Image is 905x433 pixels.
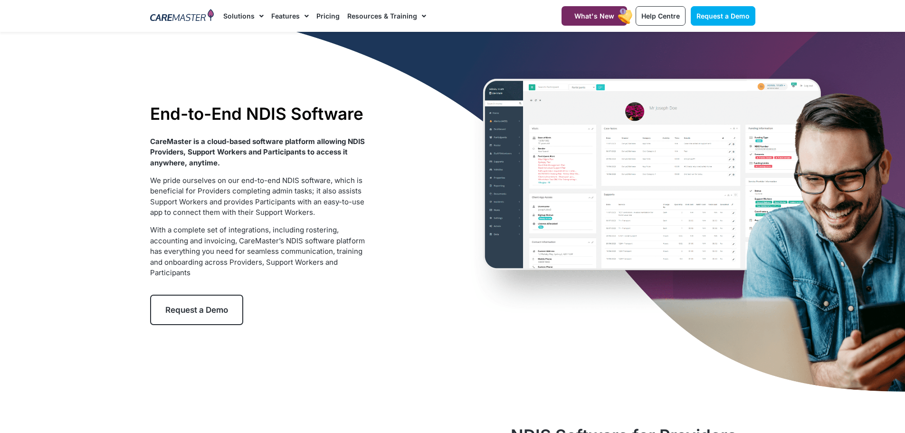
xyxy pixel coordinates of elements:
[636,6,686,26] a: Help Centre
[150,104,368,124] h1: End-to-End NDIS Software
[562,6,627,26] a: What's New
[574,12,614,20] span: What's New
[150,225,368,279] p: With a complete set of integrations, including rostering, accounting and invoicing, CareMaster’s ...
[150,137,365,167] strong: CareMaster is a cloud-based software platform allowing NDIS Providers, Support Workers and Partic...
[150,295,243,325] a: Request a Demo
[641,12,680,20] span: Help Centre
[150,176,364,217] span: We pride ourselves on our end-to-end NDIS software, which is beneficial for Providers completing ...
[696,12,750,20] span: Request a Demo
[165,305,228,315] span: Request a Demo
[150,9,214,23] img: CareMaster Logo
[691,6,755,26] a: Request a Demo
